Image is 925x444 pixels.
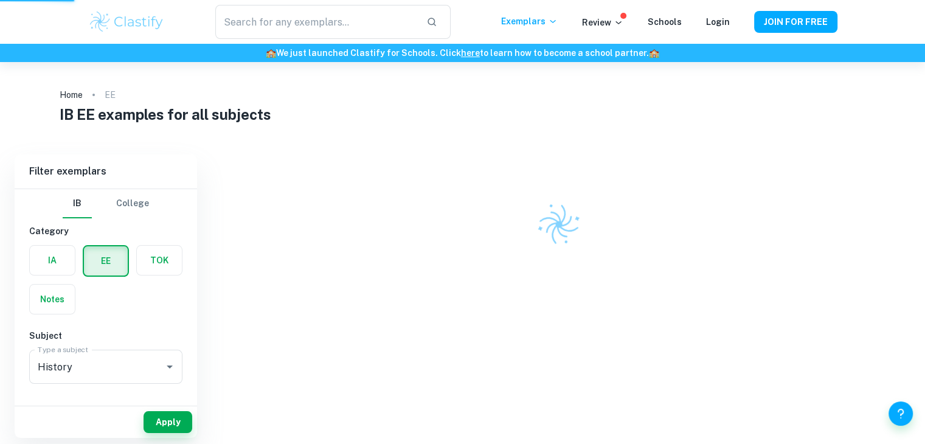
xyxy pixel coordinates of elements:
[29,329,182,342] h6: Subject
[501,15,558,28] p: Exemplars
[15,154,197,189] h6: Filter exemplars
[30,246,75,275] button: IA
[706,17,730,27] a: Login
[60,103,866,125] h1: IB EE examples for all subjects
[38,344,88,355] label: Type a subject
[105,88,116,102] p: EE
[63,189,92,218] button: IB
[137,246,182,275] button: TOK
[63,189,149,218] div: Filter type choice
[84,246,128,276] button: EE
[144,411,192,433] button: Apply
[754,11,837,33] button: JOIN FOR FREE
[582,16,623,29] p: Review
[161,358,178,375] button: Open
[116,189,149,218] button: College
[88,10,165,34] img: Clastify logo
[530,196,587,252] img: Clastify logo
[648,17,682,27] a: Schools
[266,48,276,58] span: 🏫
[2,46,923,60] h6: We just launched Clastify for Schools. Click to learn how to become a school partner.
[461,48,480,58] a: here
[215,5,416,39] input: Search for any exemplars...
[29,224,182,238] h6: Category
[60,86,83,103] a: Home
[889,401,913,426] button: Help and Feedback
[649,48,659,58] span: 🏫
[30,285,75,314] button: Notes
